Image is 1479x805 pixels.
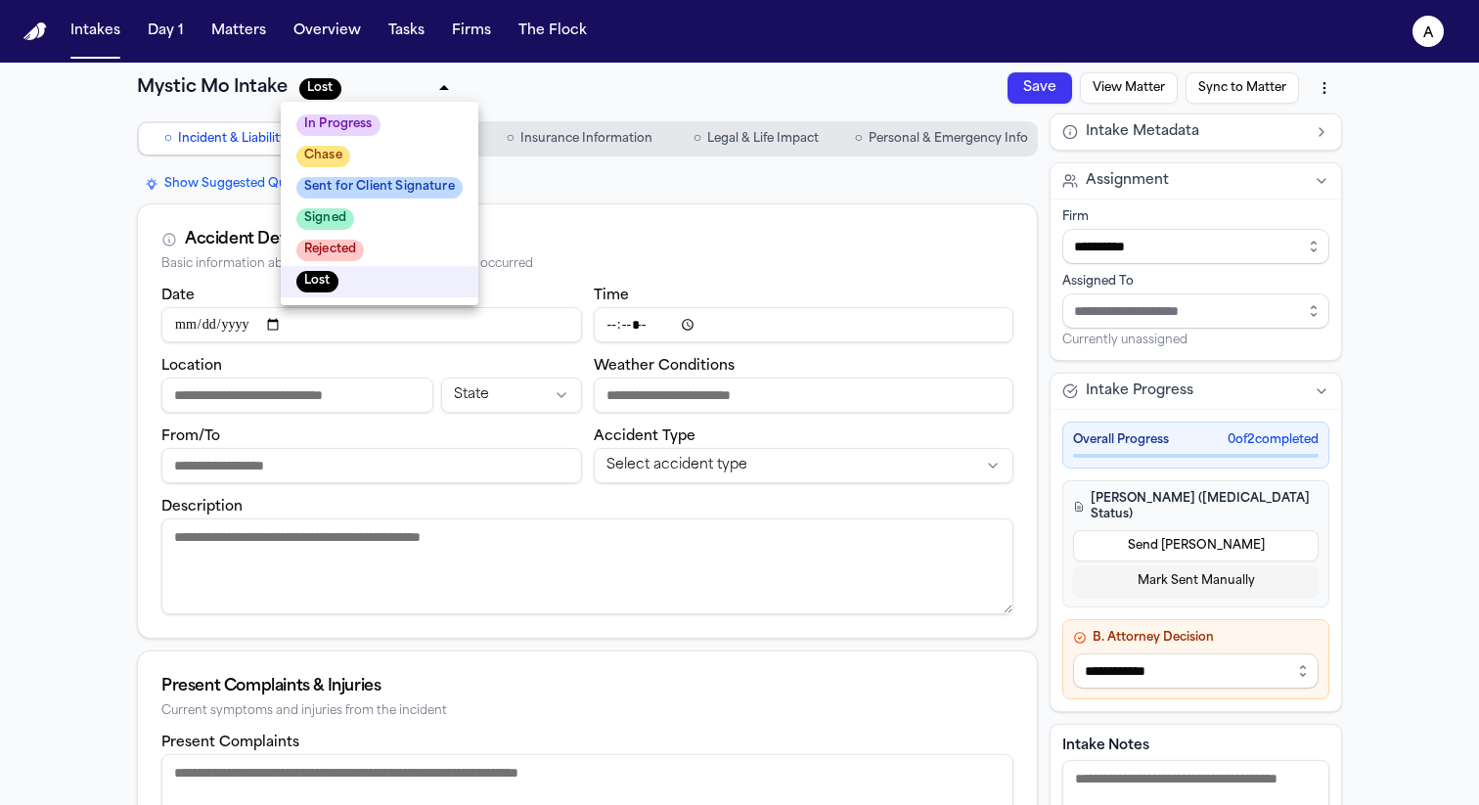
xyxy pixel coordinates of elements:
span: Rejected [296,240,364,261]
span: Sent for Client Signature [296,177,463,199]
span: In Progress [296,114,381,136]
span: Chase [296,146,350,167]
span: Signed [296,208,354,230]
span: Lost [296,271,338,292]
